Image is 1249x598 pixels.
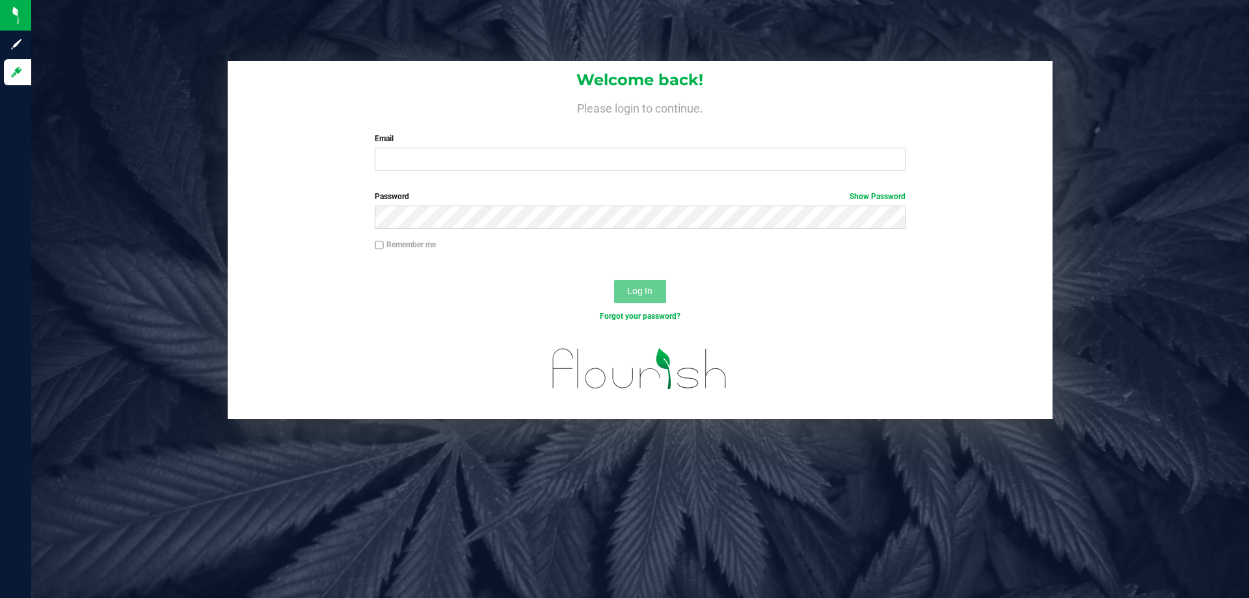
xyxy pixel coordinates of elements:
[10,38,23,51] inline-svg: Sign up
[850,192,906,201] a: Show Password
[537,336,743,402] img: flourish_logo.svg
[375,133,905,144] label: Email
[228,72,1053,88] h1: Welcome back!
[10,66,23,79] inline-svg: Log in
[228,99,1053,115] h4: Please login to continue.
[375,192,409,201] span: Password
[627,286,652,296] span: Log In
[614,280,666,303] button: Log In
[600,312,680,321] a: Forgot your password?
[375,241,384,250] input: Remember me
[375,239,436,251] label: Remember me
